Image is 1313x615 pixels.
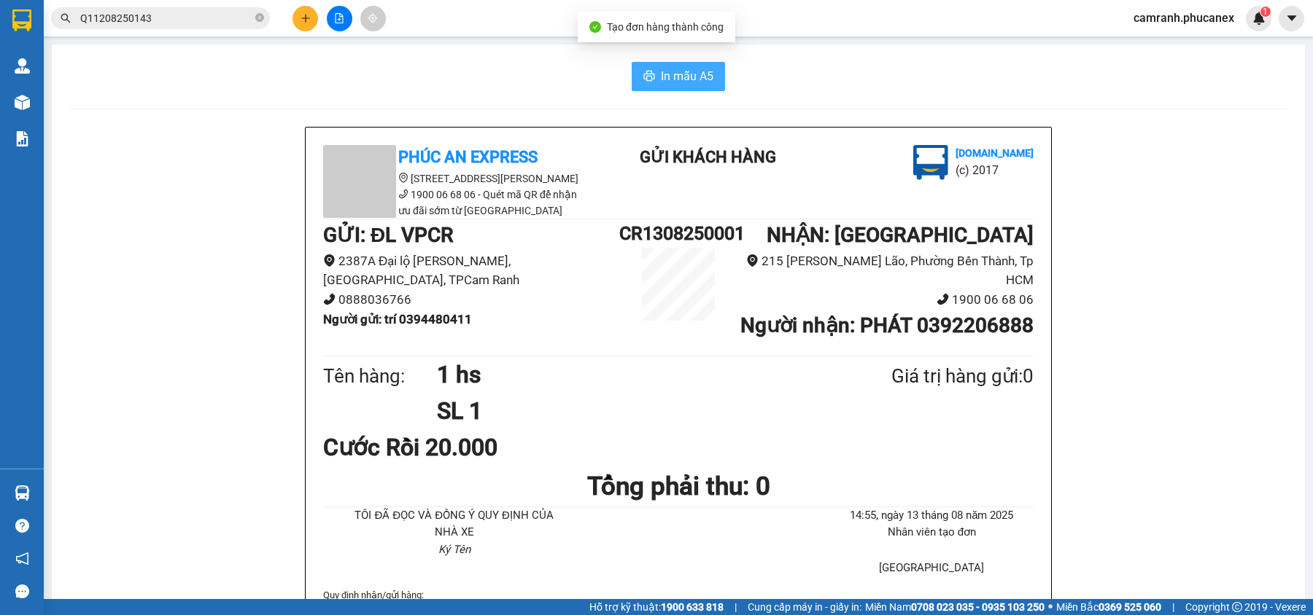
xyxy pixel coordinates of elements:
[643,70,655,84] span: printer
[740,313,1034,337] b: Người nhận : PHÁT 0392206888
[323,290,619,310] li: 0888036766
[15,485,30,501] img: warehouse-icon
[323,223,454,247] b: GỬI : ĐL VPCR
[640,148,776,166] b: Gửi khách hàng
[398,173,408,183] span: environment
[632,62,725,91] button: printerIn mẫu A5
[1099,601,1161,613] strong: 0369 525 060
[334,13,344,23] span: file-add
[1122,9,1246,27] span: camranh.phucanex
[15,131,30,146] img: solution-icon
[398,148,538,166] b: Phúc An Express
[323,312,472,326] b: Người gửi : trí 0394480411
[15,552,29,565] span: notification
[80,10,252,26] input: Tìm tên, số ĐT hoặc mã đơn
[352,507,556,541] li: TÔI ĐÃ ĐỌC VÀ ĐỒNG Ý QUY ĐỊNH CỦA NHÀ XE
[360,6,386,31] button: aim
[1263,7,1268,17] span: 1
[661,67,713,85] span: In mẫu A5
[61,13,71,23] span: search
[323,466,1034,506] h1: Tổng phải thu: 0
[956,147,1034,159] b: [DOMAIN_NAME]
[737,251,1034,290] li: 215 [PERSON_NAME] Lão, Phường Bến Thành, Tp HCM
[1279,6,1304,31] button: caret-down
[1260,7,1271,17] sup: 1
[323,187,586,219] li: 1900 06 68 06 - Quét mã QR để nhận ưu đãi sớm từ [GEOGRAPHIC_DATA]
[911,601,1045,613] strong: 0708 023 035 - 0935 103 250
[589,21,601,33] span: check-circle
[255,13,264,22] span: close-circle
[323,251,619,290] li: 2387A Đại lộ [PERSON_NAME], [GEOGRAPHIC_DATA], TPCam Ranh
[821,361,1034,391] div: Giá trị hàng gửi: 0
[865,599,1045,615] span: Miền Nam
[15,58,30,74] img: warehouse-icon
[323,293,336,305] span: phone
[15,95,30,110] img: warehouse-icon
[589,599,724,615] span: Hỗ trợ kỹ thuật:
[1285,12,1298,25] span: caret-down
[327,6,352,31] button: file-add
[438,543,470,556] i: Ký Tên
[323,171,586,187] li: [STREET_ADDRESS][PERSON_NAME]
[913,145,948,180] img: logo.jpg
[398,189,408,199] span: phone
[255,12,264,26] span: close-circle
[661,601,724,613] strong: 1900 633 818
[1232,602,1242,612] span: copyright
[437,393,821,429] h1: SL 1
[830,560,1034,577] li: [GEOGRAPHIC_DATA]
[607,21,724,33] span: Tạo đơn hàng thành công
[15,519,29,533] span: question-circle
[323,254,336,267] span: environment
[323,361,437,391] div: Tên hàng:
[293,6,318,31] button: plus
[619,219,737,248] h1: CR1308250001
[368,13,378,23] span: aim
[830,507,1034,525] li: 14:55, ngày 13 tháng 08 năm 2025
[1172,599,1174,615] span: |
[737,290,1034,310] li: 1900 06 68 06
[767,223,1034,247] b: NHẬN : [GEOGRAPHIC_DATA]
[437,356,821,393] h1: 1 hs
[956,161,1034,179] li: (c) 2017
[12,9,31,31] img: logo-vxr
[1056,599,1161,615] span: Miền Bắc
[735,599,737,615] span: |
[15,584,29,598] span: message
[323,429,557,466] div: Cước Rồi 20.000
[301,13,311,23] span: plus
[1048,604,1053,610] span: ⚪️
[1252,12,1266,25] img: icon-new-feature
[746,254,759,267] span: environment
[748,599,861,615] span: Cung cấp máy in - giấy in:
[937,293,949,305] span: phone
[830,524,1034,541] li: Nhân viên tạo đơn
